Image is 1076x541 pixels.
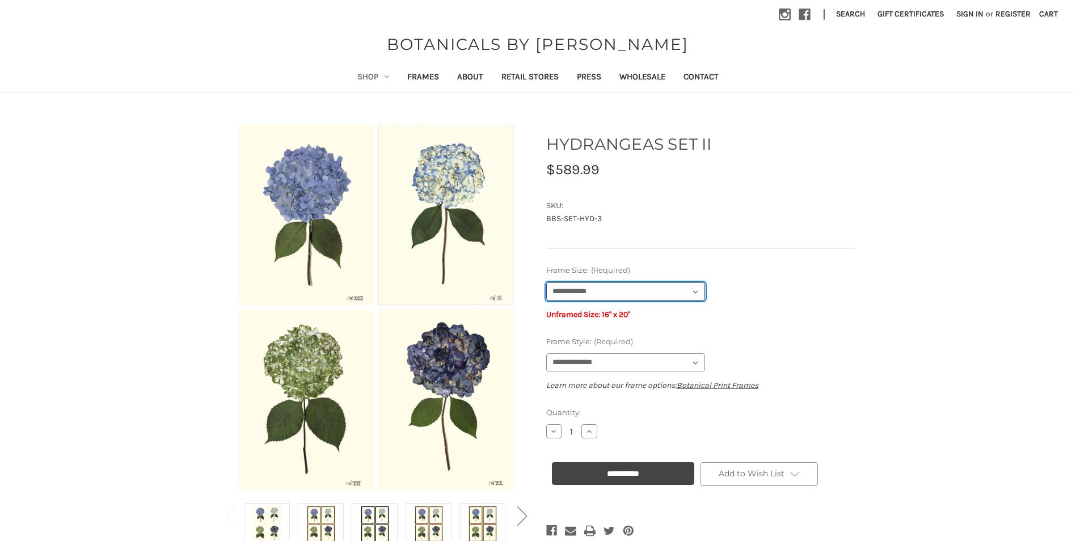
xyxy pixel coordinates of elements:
p: Learn more about our frame options: [546,379,855,391]
dd: BBS-SET-HYD-3 [546,213,855,225]
label: Frame Size: [546,265,855,276]
a: Shop [348,64,398,92]
a: Contact [674,64,728,92]
span: Go to slide 2 of 2 [517,533,527,534]
dt: SKU: [546,200,852,212]
a: Botanical Print Frames [677,381,758,390]
a: Press [568,64,610,92]
span: or [985,8,994,20]
span: Add to Wish List [719,468,784,479]
small: (Required) [594,337,633,346]
h1: HYDRANGEAS SET II [546,132,855,156]
button: Go to slide 2 of 2 [510,498,533,532]
button: Go to slide 2 of 2 [219,498,242,532]
span: $589.99 [546,161,600,177]
a: Add to Wish List [701,462,818,486]
span: Cart [1039,9,1058,19]
span: Go to slide 2 of 2 [225,533,235,534]
a: About [448,64,492,92]
a: Wholesale [610,64,674,92]
p: Unframed Size: 16" x 20" [546,308,855,320]
a: Retail Stores [492,64,568,92]
a: Frames [398,64,448,92]
label: Frame Style: [546,336,855,348]
img: Unframed [234,120,518,494]
label: Quantity: [546,407,855,419]
a: Print [584,523,596,539]
small: (Required) [591,265,630,274]
li: | [818,6,830,24]
a: BOTANICALS BY [PERSON_NAME] [381,32,694,56]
